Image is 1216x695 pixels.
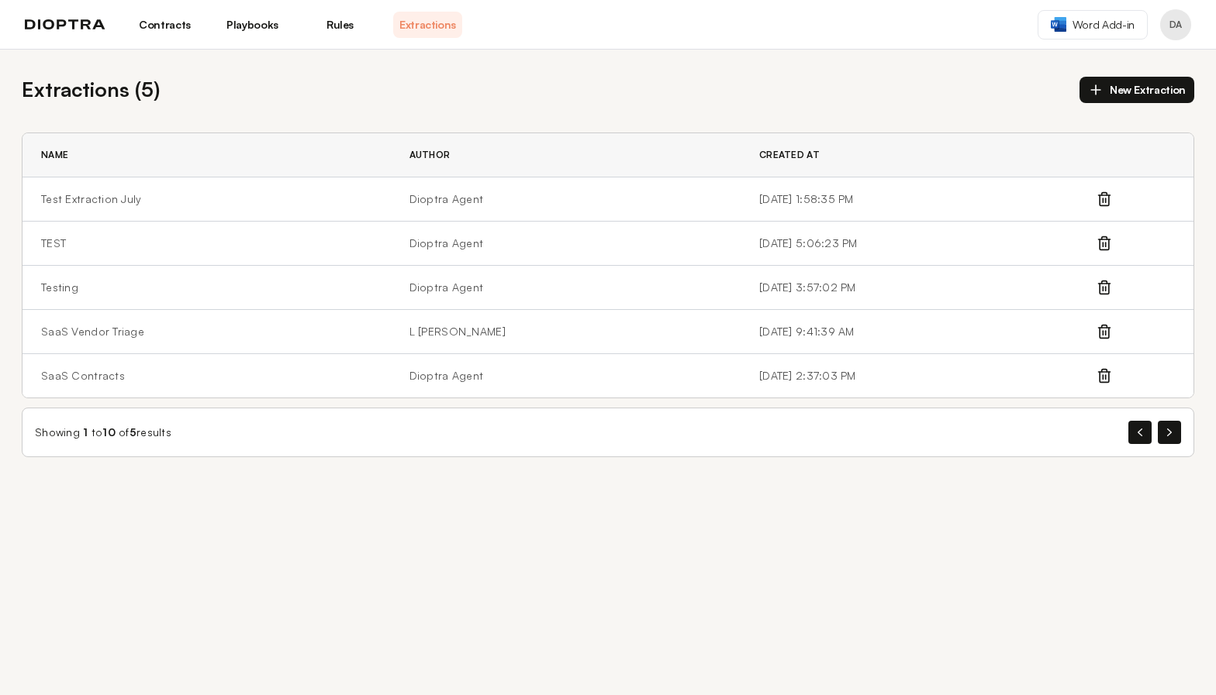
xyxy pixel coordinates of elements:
span: 5 [130,425,136,439]
img: word [1051,17,1066,32]
td: Test Extraction July [22,177,391,222]
div: Showing to of results [35,425,171,440]
h2: Extractions ( 5 ) [22,74,160,105]
th: Created At [741,133,1096,177]
td: Dioptra Agent [391,222,741,266]
th: Author [391,133,741,177]
button: Previous [1128,421,1152,444]
a: Rules [306,12,375,38]
td: TEST [22,222,391,266]
button: Profile menu [1160,9,1191,40]
td: Dioptra Agent [391,266,741,310]
td: [DATE] 2:37:03 PM [741,354,1096,398]
th: Name [22,133,391,177]
td: L [PERSON_NAME] [391,310,741,354]
td: [DATE] 5:06:23 PM [741,222,1096,266]
button: Next [1158,421,1181,444]
span: 10 [102,425,116,439]
td: [DATE] 3:57:02 PM [741,266,1096,310]
a: Word Add-in [1038,10,1148,40]
span: 1 [83,425,88,439]
a: Contracts [130,12,199,38]
td: SaaS Contracts [22,354,391,398]
span: Word Add-in [1073,17,1135,33]
td: [DATE] 9:41:39 AM [741,310,1096,354]
td: Dioptra Agent [391,177,741,222]
img: logo [25,19,105,30]
td: Dioptra Agent [391,354,741,398]
td: [DATE] 1:58:35 PM [741,177,1096,222]
a: Playbooks [218,12,287,38]
td: Testing [22,266,391,310]
button: New Extraction [1080,77,1194,103]
td: SaaS Vendor Triage [22,310,391,354]
a: Extractions [393,12,462,38]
